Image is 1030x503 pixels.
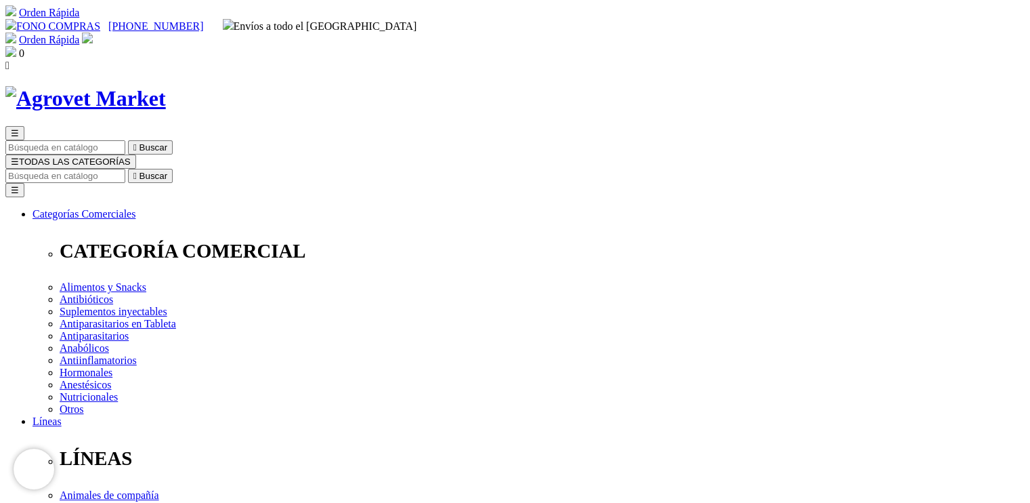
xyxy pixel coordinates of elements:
a: Antibióticos [60,294,113,305]
button:  Buscar [128,169,173,183]
span: Buscar [140,142,167,153]
i:  [133,171,137,181]
img: phone.svg [5,19,16,30]
img: shopping-cart.svg [5,5,16,16]
p: CATEGORÍA COMERCIAL [60,240,1025,262]
img: shopping-cart.svg [5,33,16,43]
i:  [5,60,9,71]
a: [PHONE_NUMBER] [108,20,203,32]
a: Categorías Comerciales [33,208,135,220]
a: Hormonales [60,367,112,378]
a: Anestésicos [60,379,111,390]
p: LÍNEAS [60,447,1025,470]
span: Buscar [140,171,167,181]
span: ☰ [11,157,19,167]
input: Buscar [5,169,125,183]
a: Nutricionales [60,391,118,403]
a: Orden Rápida [19,34,79,45]
button:  Buscar [128,140,173,155]
a: Antiparasitarios [60,330,129,342]
a: Anabólicos [60,342,109,354]
img: shopping-bag.svg [5,46,16,57]
a: Acceda a su cuenta de cliente [82,34,93,45]
a: Líneas [33,416,62,427]
a: Animales de compañía [60,489,159,501]
a: Otros [60,403,84,415]
img: Agrovet Market [5,86,166,111]
button: ☰TODAS LAS CATEGORÍAS [5,155,136,169]
i:  [133,142,137,153]
a: Suplementos inyectables [60,306,167,317]
span: ☰ [11,128,19,138]
a: FONO COMPRAS [5,20,100,32]
a: Antiinflamatorios [60,355,137,366]
iframe: Brevo live chat [14,449,54,489]
a: Orden Rápida [19,7,79,18]
a: Alimentos y Snacks [60,281,146,293]
span: Envíos a todo el [GEOGRAPHIC_DATA] [223,20,417,32]
span: 0 [19,47,24,59]
input: Buscar [5,140,125,155]
button: ☰ [5,183,24,197]
a: Antiparasitarios en Tableta [60,318,176,329]
button: ☰ [5,126,24,140]
img: delivery-truck.svg [223,19,234,30]
img: user.svg [82,33,93,43]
